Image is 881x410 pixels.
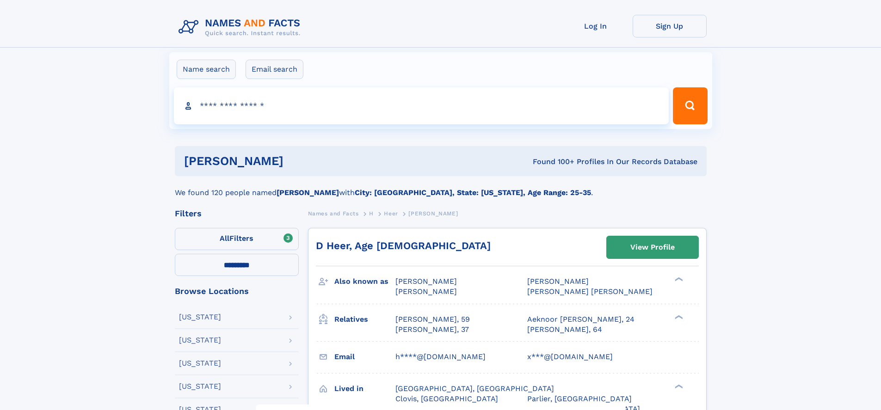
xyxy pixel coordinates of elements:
[179,383,221,390] div: [US_STATE]
[334,381,395,397] h3: Lived in
[408,157,697,167] div: Found 100+ Profiles In Our Records Database
[175,287,299,295] div: Browse Locations
[559,15,633,37] a: Log In
[384,208,398,219] a: Heer
[184,155,408,167] h1: [PERSON_NAME]
[384,210,398,217] span: Heer
[395,287,457,296] span: [PERSON_NAME]
[246,60,303,79] label: Email search
[607,236,698,258] a: View Profile
[527,324,602,335] a: [PERSON_NAME], 64
[277,188,339,197] b: [PERSON_NAME]
[177,60,236,79] label: Name search
[673,87,707,124] button: Search Button
[369,210,374,217] span: H
[395,384,554,393] span: [GEOGRAPHIC_DATA], [GEOGRAPHIC_DATA]
[179,337,221,344] div: [US_STATE]
[334,349,395,365] h3: Email
[369,208,374,219] a: H
[175,15,308,40] img: Logo Names and Facts
[672,314,684,320] div: ❯
[527,287,653,296] span: [PERSON_NAME] [PERSON_NAME]
[179,360,221,367] div: [US_STATE]
[672,383,684,389] div: ❯
[308,208,359,219] a: Names and Facts
[630,237,675,258] div: View Profile
[527,277,589,286] span: [PERSON_NAME]
[175,228,299,250] label: Filters
[175,209,299,218] div: Filters
[179,313,221,321] div: [US_STATE]
[175,176,707,198] div: We found 120 people named with .
[527,314,635,324] a: Aeknoor [PERSON_NAME], 24
[355,188,591,197] b: City: [GEOGRAPHIC_DATA], State: [US_STATE], Age Range: 25-35
[672,276,684,282] div: ❯
[633,15,707,37] a: Sign Up
[527,394,632,403] span: Parlier, [GEOGRAPHIC_DATA]
[408,210,458,217] span: [PERSON_NAME]
[334,312,395,327] h3: Relatives
[395,394,498,403] span: Clovis, [GEOGRAPHIC_DATA]
[395,277,457,286] span: [PERSON_NAME]
[527,352,613,361] span: x***@[DOMAIN_NAME]
[174,87,669,124] input: search input
[395,324,469,335] a: [PERSON_NAME], 37
[395,314,470,324] a: [PERSON_NAME], 59
[334,274,395,289] h3: Also known as
[316,240,491,251] a: D Heer, Age [DEMOGRAPHIC_DATA]
[220,234,229,243] span: All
